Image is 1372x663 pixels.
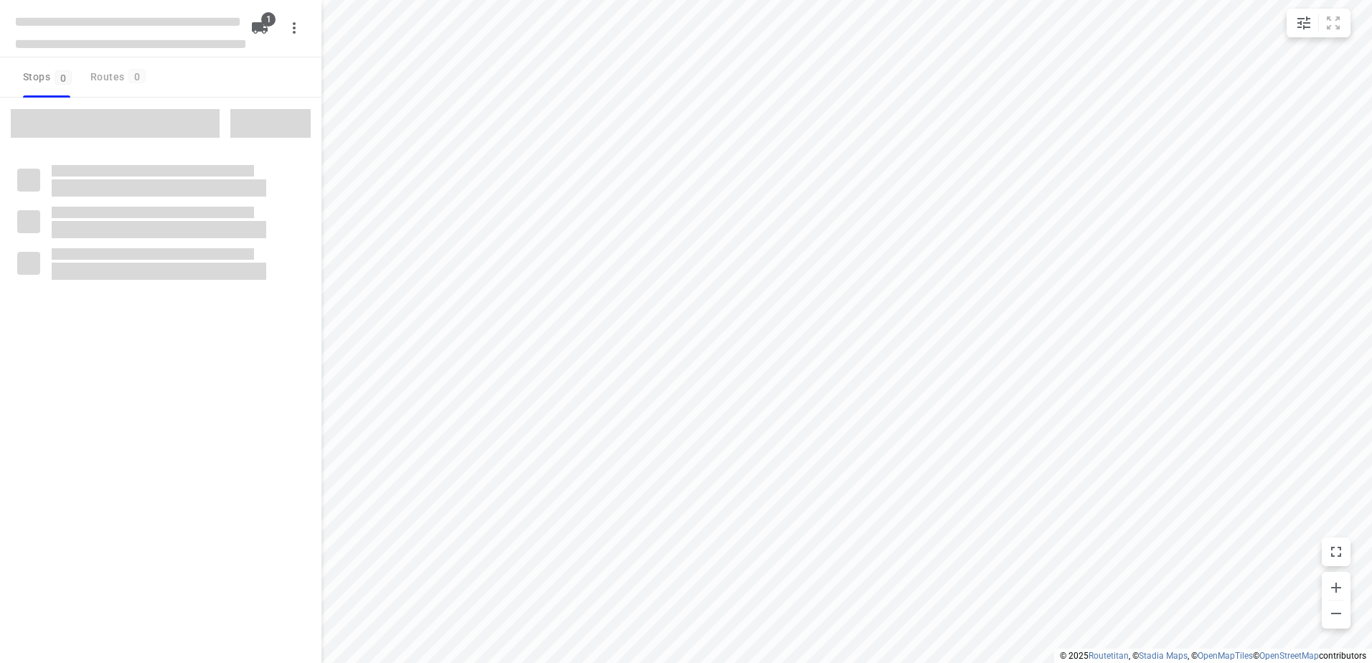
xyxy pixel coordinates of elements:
[1289,9,1318,37] button: Map settings
[1060,651,1366,661] li: © 2025 , © , © © contributors
[1139,651,1188,661] a: Stadia Maps
[1287,9,1350,37] div: small contained button group
[1198,651,1253,661] a: OpenMapTiles
[1259,651,1319,661] a: OpenStreetMap
[1089,651,1129,661] a: Routetitan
